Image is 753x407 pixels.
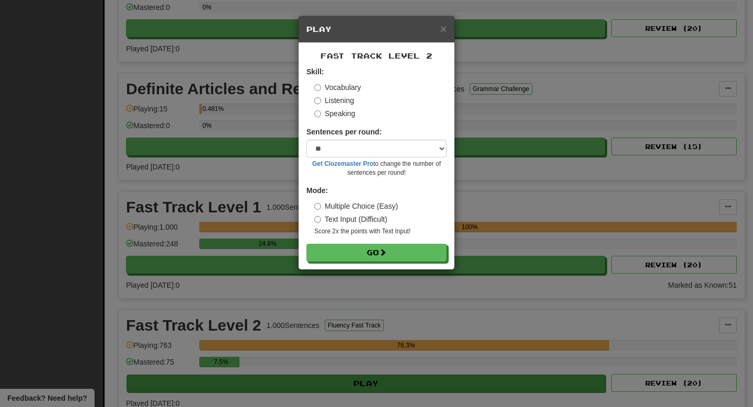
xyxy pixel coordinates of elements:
[321,51,432,60] span: Fast Track Level 2
[306,67,324,76] strong: Skill:
[314,201,398,211] label: Multiple Choice (Easy)
[440,23,447,34] button: Close
[314,203,321,210] input: Multiple Choice (Easy)
[312,160,373,167] a: Get Clozemaster Pro
[440,22,447,35] span: ×
[314,110,321,117] input: Speaking
[314,97,321,104] input: Listening
[314,84,321,91] input: Vocabulary
[314,214,387,224] label: Text Input (Difficult)
[314,82,361,93] label: Vocabulary
[306,186,328,195] strong: Mode:
[306,160,447,177] small: to change the number of sentences per round!
[306,127,382,137] label: Sentences per round:
[314,108,355,119] label: Speaking
[314,95,354,106] label: Listening
[306,24,447,35] h5: Play
[314,227,447,236] small: Score 2x the points with Text Input !
[306,244,447,262] button: Go
[314,216,321,223] input: Text Input (Difficult)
